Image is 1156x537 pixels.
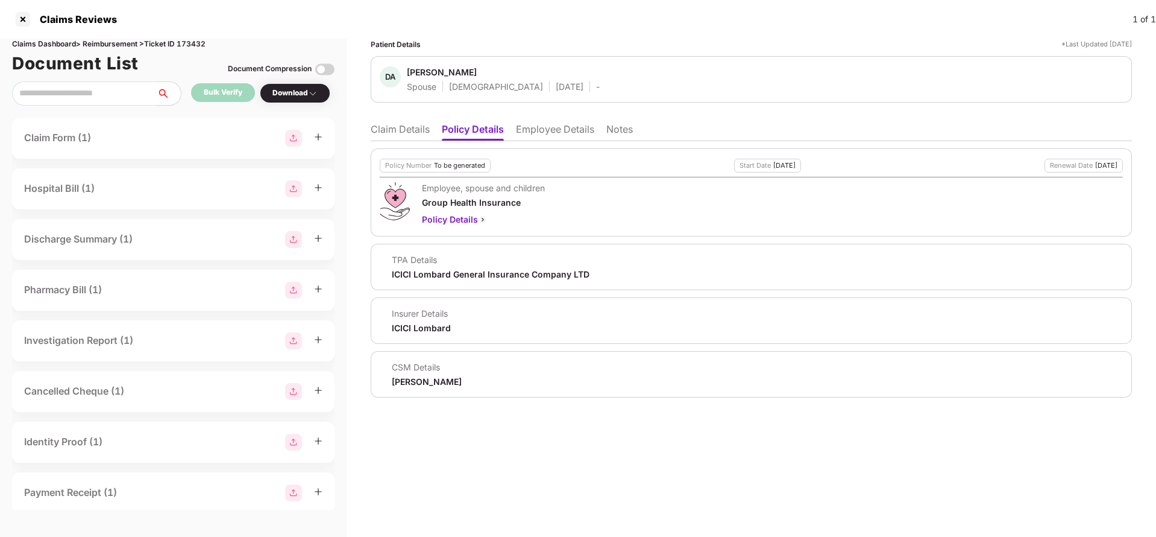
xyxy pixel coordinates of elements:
img: svg+xml;base64,PHN2ZyBpZD0iR3JvdXBfMjg4MTMiIGRhdGEtbmFtZT0iR3JvdXAgMjg4MTMiIHhtbG5zPSJodHRwOi8vd3... [285,231,302,248]
div: Payment Receipt (1) [24,485,117,500]
div: Spouse [407,81,436,92]
div: TPA Details [392,254,589,265]
span: plus [314,285,322,293]
div: DA [380,66,401,87]
div: Cancelled Cheque (1) [24,384,124,399]
div: Employee, spouse and children [422,182,545,194]
div: Patient Details [371,39,421,50]
span: plus [314,133,322,141]
img: svg+xml;base64,PHN2ZyBpZD0iR3JvdXBfMjg4MTMiIGRhdGEtbmFtZT0iR3JvdXAgMjg4MTMiIHhtbG5zPSJodHRwOi8vd3... [285,282,302,299]
div: Start Date [740,162,771,170]
span: search [156,89,181,98]
div: Document Compression [228,63,312,75]
div: Claim Form (1) [24,130,91,145]
img: svg+xml;base64,PHN2ZyBpZD0iQmFjay0yMHgyMCIgeG1sbnM9Imh0dHA6Ly93d3cudzMub3JnLzIwMDAvc3ZnIiB3aWR0aD... [478,215,488,224]
li: Employee Details [516,123,594,141]
div: *Last Updated [DATE] [1061,39,1132,50]
img: svg+xml;base64,PHN2ZyB4bWxucz0iaHR0cDovL3d3dy53My5vcmcvMjAwMC9zdmciIHdpZHRoPSI0OS4zMiIgaGVpZ2h0PS... [380,182,409,220]
img: svg+xml;base64,PHN2ZyBpZD0iR3JvdXBfMjg4MTMiIGRhdGEtbmFtZT0iR3JvdXAgMjg4MTMiIHhtbG5zPSJodHRwOi8vd3... [285,332,302,349]
button: search [156,81,181,106]
div: ICICI Lombard [392,322,451,334]
span: plus [314,488,322,496]
div: Identity Proof (1) [24,434,102,450]
div: Insurer Details [392,308,451,319]
h1: Document List [12,50,139,77]
img: svg+xml;base64,PHN2ZyBpZD0iVG9nZ2xlLTMyeDMyIiB4bWxucz0iaHR0cDovL3d3dy53My5vcmcvMjAwMC9zdmciIHdpZH... [315,60,335,79]
div: Renewal Date [1050,162,1093,170]
img: svg+xml;base64,PHN2ZyBpZD0iR3JvdXBfMjg4MTMiIGRhdGEtbmFtZT0iR3JvdXAgMjg4MTMiIHhtbG5zPSJodHRwOi8vd3... [285,130,302,147]
div: Hospital Bill (1) [24,181,95,196]
div: Claims Dashboard > Reimbursement > Ticket ID 173432 [12,39,335,50]
span: plus [314,437,322,445]
div: Pharmacy Bill (1) [24,282,102,297]
div: - [596,81,600,92]
div: Policy Number [385,162,432,170]
div: Discharge Summary (1) [24,232,133,247]
div: [PERSON_NAME] [392,376,462,387]
img: svg+xml;base64,PHN2ZyBpZD0iR3JvdXBfMjg4MTMiIGRhdGEtbmFtZT0iR3JvdXAgMjg4MTMiIHhtbG5zPSJodHRwOi8vd3... [285,434,302,451]
div: [PERSON_NAME] [407,66,477,78]
div: Download [272,87,318,99]
div: [DATE] [556,81,583,92]
img: svg+xml;base64,PHN2ZyBpZD0iR3JvdXBfMjg4MTMiIGRhdGEtbmFtZT0iR3JvdXAgMjg4MTMiIHhtbG5zPSJodHRwOi8vd3... [285,485,302,501]
span: plus [314,183,322,192]
img: svg+xml;base64,PHN2ZyBpZD0iR3JvdXBfMjg4MTMiIGRhdGEtbmFtZT0iR3JvdXAgMjg4MTMiIHhtbG5zPSJodHRwOi8vd3... [285,383,302,400]
div: ICICI Lombard General Insurance Company LTD [392,268,589,280]
div: [DATE] [1095,162,1117,170]
div: Policy Details [422,213,545,226]
div: Claims Reviews [33,13,117,25]
div: Investigation Report (1) [24,333,133,348]
li: Policy Details [442,123,504,141]
div: [DEMOGRAPHIC_DATA] [449,81,543,92]
span: plus [314,386,322,395]
li: Claim Details [371,123,430,141]
div: 1 of 1 [1132,13,1156,26]
li: Notes [606,123,633,141]
span: plus [314,234,322,243]
img: svg+xml;base64,PHN2ZyBpZD0iRHJvcGRvd24tMzJ4MzIiIHhtbG5zPSJodHRwOi8vd3d3LnczLm9yZy8yMDAwL3N2ZyIgd2... [308,89,318,98]
div: Bulk Verify [204,87,242,98]
div: CSM Details [392,361,462,373]
div: [DATE] [773,162,796,170]
span: plus [314,335,322,344]
img: svg+xml;base64,PHN2ZyBpZD0iR3JvdXBfMjg4MTMiIGRhdGEtbmFtZT0iR3JvdXAgMjg4MTMiIHhtbG5zPSJodHRwOi8vd3... [285,180,302,197]
div: Group Health Insurance [422,197,545,208]
div: To be generated [434,162,485,170]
